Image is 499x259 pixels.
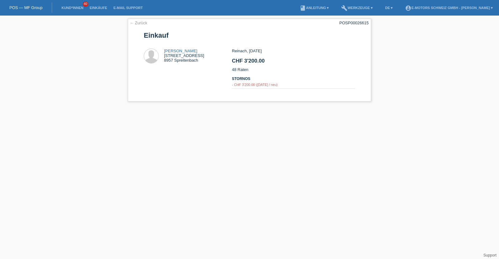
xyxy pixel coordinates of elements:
[110,6,146,10] a: E-Mail Support
[232,77,355,81] h3: Stornos
[297,6,332,10] a: bookAnleitung ▾
[164,49,197,53] a: [PERSON_NAME]
[164,49,204,63] div: [STREET_ADDRESS] 8957 Spreitenbach
[402,6,496,10] a: account_circleE-Motors Schweiz GmbH - [PERSON_NAME] ▾
[144,31,355,39] h1: Einkauf
[382,6,396,10] a: DE ▾
[130,21,147,25] a: ← Zurück
[300,5,306,11] i: book
[338,6,376,10] a: buildWerkzeuge ▾
[232,83,355,87] div: - CHF 3'200.00 ([DATE] / neu)
[341,5,347,11] i: build
[232,58,355,67] h2: CHF 3'200.00
[9,5,42,10] a: POS — MF Group
[232,49,355,95] div: Reinach, [DATE] 48 Raten
[339,21,369,25] div: POSP00026615
[86,6,110,10] a: Einkäufe
[83,2,88,7] span: 40
[58,6,86,10] a: Kund*innen
[405,5,411,11] i: account_circle
[483,253,497,257] a: Support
